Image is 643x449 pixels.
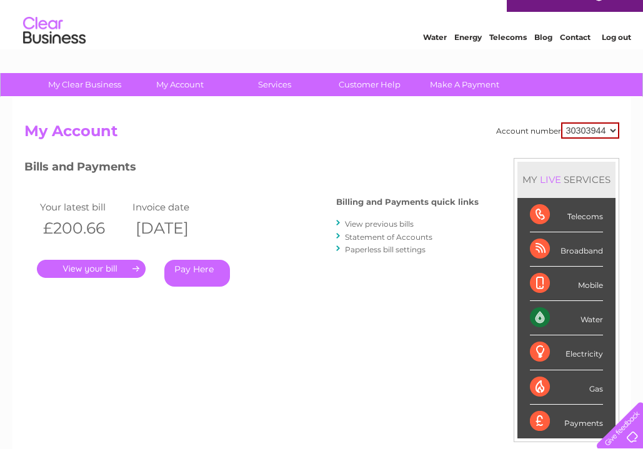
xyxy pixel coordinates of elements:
[530,267,603,301] div: Mobile
[27,7,617,61] div: Clear Business is a trading name of Verastar Limited (registered in [GEOGRAPHIC_DATA] No. 3667643...
[560,53,591,62] a: Contact
[164,260,230,287] a: Pay Here
[128,73,231,96] a: My Account
[129,199,222,215] td: Invoice date
[530,405,603,438] div: Payments
[530,301,603,335] div: Water
[129,215,222,241] th: [DATE]
[223,73,326,96] a: Services
[37,215,130,241] th: £200.66
[37,199,130,215] td: Your latest bill
[345,219,414,229] a: View previous bills
[24,158,479,180] h3: Bills and Payments
[407,6,494,22] a: 0333 014 3131
[530,232,603,267] div: Broadband
[517,162,616,197] div: MY SERVICES
[37,260,146,278] a: .
[24,122,619,146] h2: My Account
[530,198,603,232] div: Telecoms
[537,174,564,185] div: LIVE
[345,245,426,254] a: Paperless bill settings
[489,53,527,62] a: Telecoms
[530,335,603,370] div: Electricity
[423,53,447,62] a: Water
[318,73,421,96] a: Customer Help
[496,122,619,139] div: Account number
[345,232,432,242] a: Statement of Accounts
[336,197,479,207] h4: Billing and Payments quick links
[413,73,516,96] a: Make A Payment
[454,53,482,62] a: Energy
[602,53,631,62] a: Log out
[534,53,552,62] a: Blog
[33,73,136,96] a: My Clear Business
[530,370,603,405] div: Gas
[22,32,86,71] img: logo.png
